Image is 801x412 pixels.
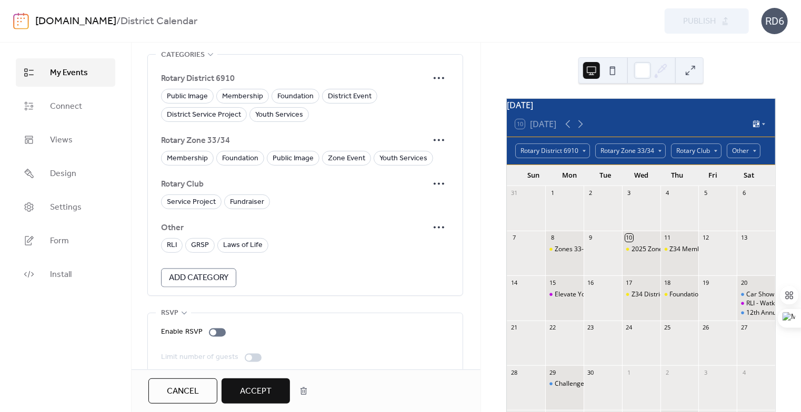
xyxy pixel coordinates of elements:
span: Fundraiser [230,196,264,209]
div: 4 [740,368,748,376]
div: Enable RSVP [161,326,203,339]
div: 26 [702,324,709,332]
div: 30 [587,368,595,376]
div: 7 [510,234,518,242]
div: 31 [510,189,518,197]
a: Design [16,159,115,188]
div: Z34 District Interact Chairs [632,290,710,299]
b: / [116,12,121,32]
div: Sat [731,165,767,186]
div: 10 [625,234,633,242]
a: Connect [16,92,115,120]
div: 3 [702,368,709,376]
a: Form [16,226,115,255]
span: Form [50,235,69,248]
div: 2 [587,189,595,197]
span: Categories [161,49,205,61]
a: Settings [16,193,115,221]
div: Z34 Membership Matters (DMC team and DG Core as available) [660,245,699,254]
div: 16 [587,279,595,286]
span: Rotary Zone 33/34 [161,135,428,147]
div: 17 [625,279,633,286]
div: 8 [548,234,556,242]
div: 22 [548,324,556,332]
span: Foundation [277,90,314,103]
div: 29 [548,368,556,376]
span: Add Category [169,272,228,285]
div: 5 [702,189,709,197]
div: Zones 33-34 Membership Action Plan Webinar [545,245,584,254]
span: Views [50,134,73,147]
div: Elevate Your Club: Club Public Image Chair Bootcamp [555,290,710,299]
div: 18 [664,279,672,286]
div: Limit number of guests [161,352,238,364]
div: 6 [740,189,748,197]
div: 21 [510,324,518,332]
div: 3 [625,189,633,197]
button: Accept [222,378,290,404]
div: Challenge Scholarship Golf Tournament [545,379,584,388]
span: Accept [240,385,272,398]
div: 1 [625,368,633,376]
div: Wed [623,165,659,186]
div: Elevate Your Club: Club Public Image Chair Bootcamp [545,290,584,299]
span: RLI [167,240,177,252]
div: Car Show [746,290,774,299]
span: Zone Event [328,152,365,165]
div: 19 [702,279,709,286]
div: 4 [664,189,672,197]
div: 24 [625,324,633,332]
div: 1 [548,189,556,197]
div: 14 [510,279,518,286]
button: Add Category [161,269,236,287]
div: Tue [587,165,623,186]
button: Cancel [148,378,217,404]
span: Youth Services [379,152,427,165]
b: District Calendar [121,12,197,32]
div: RD6 [762,8,788,34]
span: My Events [50,67,88,79]
span: Public Image [273,152,314,165]
a: Install [16,260,115,289]
span: Service Project [167,196,216,209]
div: Mon [551,165,587,186]
div: Car Show [737,290,775,299]
a: [DOMAIN_NAME] [35,12,116,32]
span: Design [50,168,76,180]
div: Challenge Scholarship Golf Tournament [555,379,672,388]
div: Thu [659,165,695,186]
div: Foundation Monthly Zoom (EPNCs, RRFC, E/MGA) [660,290,699,299]
span: Public Image [167,90,208,103]
div: [DATE] [507,99,775,111]
div: 12th Annual Rotary of Lake Chatuge Reverse Raffle [737,308,775,317]
div: Fri [695,165,730,186]
span: District Event [328,90,372,103]
span: Membership [222,90,263,103]
div: 28 [510,368,518,376]
div: 2025 Zones 33/34 Zone Summit - Jacksonville, FL [622,245,660,254]
div: 23 [587,324,595,332]
span: Other [161,222,428,234]
span: Rotary District 6910 [161,73,428,85]
span: Settings [50,201,82,214]
span: Laws of Life [223,240,263,252]
span: RSVP [161,307,178,320]
div: 20 [740,279,748,286]
span: Youth Services [255,109,303,121]
a: My Events [16,58,115,87]
span: GRSP [191,240,209,252]
span: Membership [167,152,208,165]
div: 15 [548,279,556,286]
div: 12 [702,234,709,242]
div: 27 [740,324,748,332]
div: 13 [740,234,748,242]
div: Z34 District Interact Chairs [622,290,660,299]
span: Install [50,269,72,281]
a: Views [16,126,115,154]
span: Cancel [167,385,199,398]
span: Rotary Club [161,178,428,191]
span: Foundation [222,152,258,165]
span: District Service Project [167,109,241,121]
span: Connect [50,100,82,113]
